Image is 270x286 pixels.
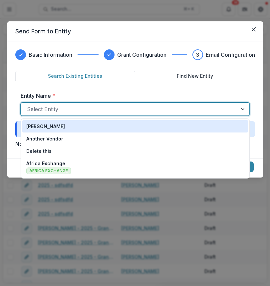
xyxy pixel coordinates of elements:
h3: Email Configuration [206,51,255,59]
button: Find New Entity [135,71,255,81]
header: Send Form to Entity [7,21,263,41]
p: Another Vendor [26,135,63,142]
div: 3 [196,51,199,59]
h3: Basic Information [29,51,72,59]
p: Delete this [26,148,52,155]
p: Africa Exchange [26,160,65,167]
span: AFRICA EXCHANGE [26,168,71,174]
div: Progress [15,49,255,60]
button: Close [248,24,259,35]
div: Target Stage: [15,121,255,137]
label: Notify Entity of Stage Change [15,140,90,148]
button: Search Existing Entities [15,71,135,81]
label: Entity Name [21,92,246,100]
p: [PERSON_NAME] [26,123,65,130]
h3: Grant Configuration [117,51,166,59]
